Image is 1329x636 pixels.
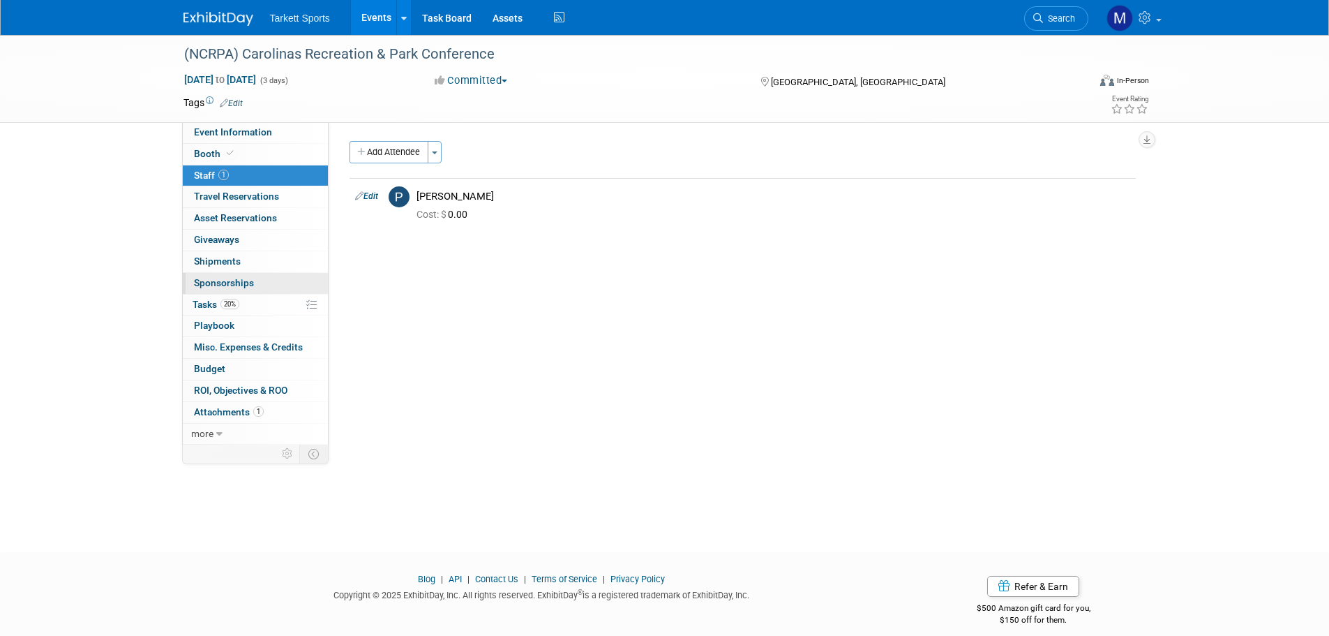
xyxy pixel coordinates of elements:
span: more [191,428,213,439]
span: [GEOGRAPHIC_DATA], [GEOGRAPHIC_DATA] [771,77,945,87]
button: Committed [430,73,513,88]
div: Copyright © 2025 ExhibitDay, Inc. All rights reserved. ExhibitDay is a registered trademark of Ex... [183,586,901,602]
a: Asset Reservations [183,208,328,229]
span: | [599,574,608,584]
span: Giveaways [194,234,239,245]
a: API [449,574,462,584]
div: $150 off for them. [921,614,1146,626]
a: more [183,424,328,445]
button: Add Attendee [350,141,428,163]
span: Travel Reservations [194,191,279,202]
td: Tags [183,96,243,110]
span: Tasks [193,299,239,310]
img: Mathieu Martel [1106,5,1133,31]
a: Refer & Earn [987,576,1079,597]
sup: ® [578,589,583,596]
td: Personalize Event Tab Strip [276,445,300,463]
a: ROI, Objectives & ROO [183,380,328,401]
a: Travel Reservations [183,186,328,207]
div: Event Rating [1111,96,1148,103]
a: Edit [355,191,378,201]
span: | [520,574,530,584]
span: to [213,74,227,85]
img: ExhibitDay [183,12,253,26]
span: ROI, Objectives & ROO [194,385,287,396]
span: Attachments [194,406,264,417]
a: Terms of Service [532,574,597,584]
a: Playbook [183,316,328,337]
a: Shipments [183,251,328,272]
span: Budget [194,363,225,374]
span: 1 [253,406,264,417]
span: Booth [194,148,236,159]
span: Staff [194,170,229,181]
span: 0.00 [416,209,473,220]
div: In-Person [1116,75,1149,86]
i: Booth reservation complete [227,149,234,157]
a: Misc. Expenses & Credits [183,337,328,358]
a: Staff1 [183,165,328,186]
a: Search [1024,6,1088,31]
a: Attachments1 [183,402,328,423]
div: (NCRPA) Carolinas Recreation & Park Conference [179,42,1067,67]
span: 1 [218,170,229,180]
span: (3 days) [259,76,288,85]
span: Tarkett Sports [270,13,330,24]
a: Edit [220,98,243,108]
a: Privacy Policy [610,574,665,584]
a: Event Information [183,122,328,143]
span: | [464,574,473,584]
a: Booth [183,144,328,165]
img: Format-Inperson.png [1100,75,1114,86]
div: [PERSON_NAME] [416,190,1130,203]
span: Misc. Expenses & Credits [194,341,303,353]
a: Tasks20% [183,295,328,316]
a: Giveaways [183,230,328,251]
img: P.jpg [389,186,410,207]
span: Shipments [194,256,241,267]
span: Event Information [194,126,272,138]
span: Cost: $ [416,209,448,220]
td: Toggle Event Tabs [299,445,328,463]
a: Sponsorships [183,273,328,294]
div: Event Format [1006,73,1150,94]
a: Budget [183,359,328,380]
span: [DATE] [DATE] [183,73,257,86]
div: $500 Amazon gift card for you, [921,593,1146,626]
span: Playbook [194,320,234,331]
span: 20% [220,299,239,309]
span: | [437,574,446,584]
span: Sponsorships [194,277,254,288]
span: Asset Reservations [194,212,277,223]
a: Blog [418,574,435,584]
a: Contact Us [475,574,518,584]
span: Search [1043,13,1075,24]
